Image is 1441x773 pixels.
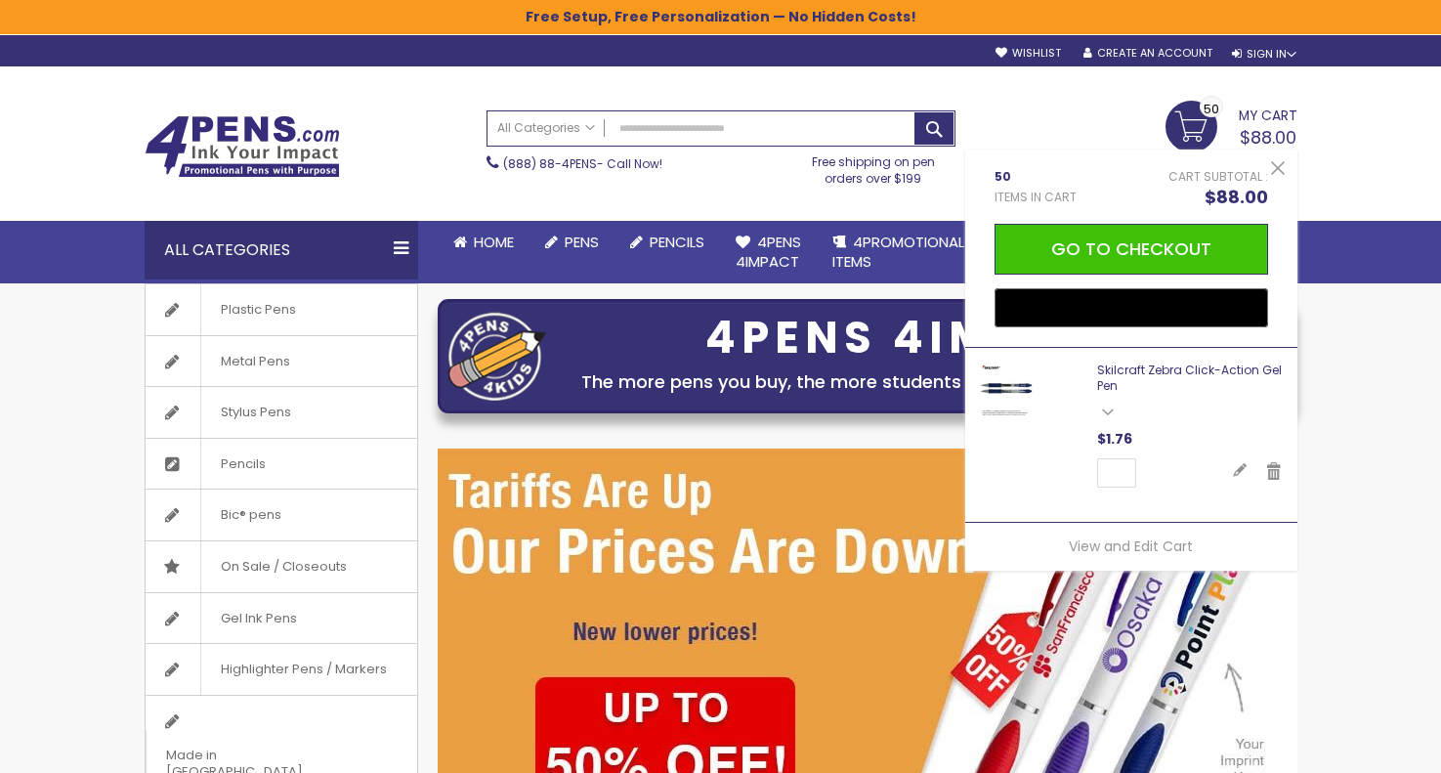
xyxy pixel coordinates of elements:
[1097,429,1132,449] span: $1.76
[1168,168,1262,185] span: Cart Subtotal
[615,221,720,264] a: Pencils
[720,221,817,284] a: 4Pens4impact
[1240,125,1296,150] span: $88.00
[650,232,704,252] span: Pencils
[980,363,1034,416] img: Skilcraft Zebra Click-Action Gel Pen-Blue
[146,336,417,387] a: Metal Pens
[1205,185,1268,209] span: $88.00
[200,541,366,592] span: On Sale / Closeouts
[996,46,1061,61] a: Wishlist
[995,288,1268,327] button: Buy with GPay
[474,232,514,252] span: Home
[995,190,1077,205] span: Items in Cart
[145,221,418,279] div: All Categories
[995,224,1268,275] button: Go to Checkout
[200,644,406,695] span: Highlighter Pens / Markers
[1232,47,1296,62] div: Sign In
[530,221,615,264] a: Pens
[736,232,801,272] span: 4Pens 4impact
[1097,362,1282,394] a: Skilcraft Zebra Click-Action Gel Pen
[146,644,417,695] a: Highlighter Pens / Markers
[1204,100,1219,118] span: 50
[817,221,980,284] a: 4PROMOTIONALITEMS
[556,318,1287,359] div: 4PENS 4IMPACT
[556,368,1287,396] div: The more pens you buy, the more students we can reach.
[565,232,599,252] span: Pens
[1280,720,1441,773] iframe: Google Customer Reviews
[200,336,310,387] span: Metal Pens
[448,312,546,401] img: four_pen_logo.png
[146,284,417,335] a: Plastic Pens
[487,111,605,144] a: All Categories
[200,490,301,540] span: Bic® pens
[146,541,417,592] a: On Sale / Closeouts
[791,147,955,186] div: Free shipping on pen orders over $199
[200,593,317,644] span: Gel Ink Pens
[145,115,340,178] img: 4Pens Custom Pens and Promotional Products
[1083,46,1212,61] a: Create an Account
[200,439,285,490] span: Pencils
[200,284,316,335] span: Plastic Pens
[832,232,964,272] span: 4PROMOTIONAL ITEMS
[995,169,1077,185] span: 50
[503,155,597,172] a: (888) 88-4PENS
[438,221,530,264] a: Home
[503,155,662,172] span: - Call Now!
[146,490,417,540] a: Bic® pens
[146,593,417,644] a: Gel Ink Pens
[146,439,417,490] a: Pencils
[1069,537,1193,556] a: View and Edit Cart
[146,387,417,438] a: Stylus Pens
[1166,101,1297,150] a: $88.00 50
[200,387,311,438] span: Stylus Pens
[497,120,595,136] span: All Categories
